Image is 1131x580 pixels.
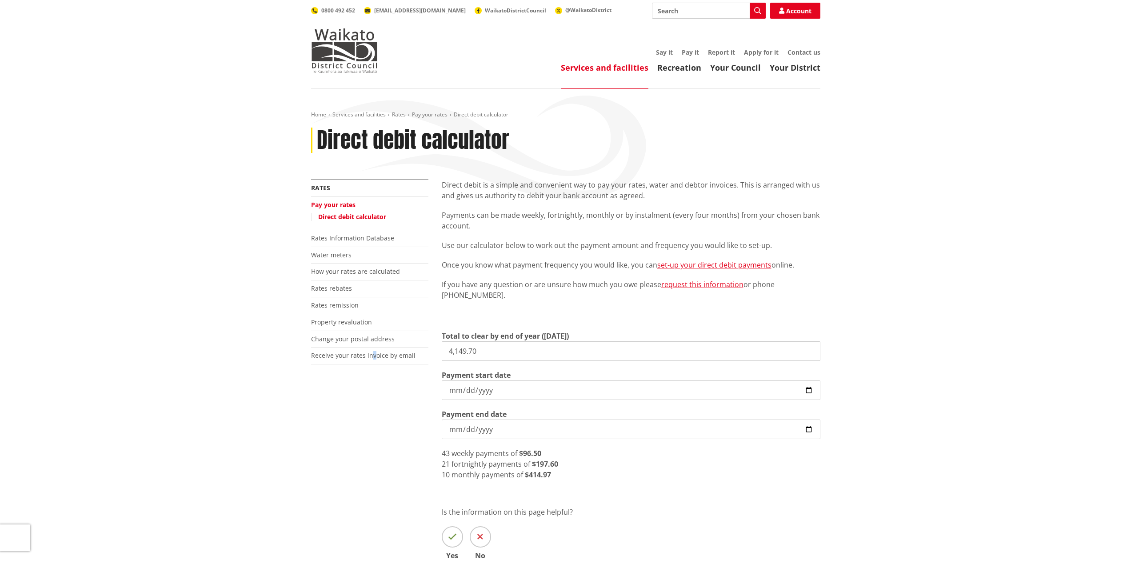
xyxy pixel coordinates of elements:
[311,200,356,209] a: Pay your rates
[311,7,355,14] a: 0800 492 452
[657,260,771,270] a: set-up your direct debit payments
[442,507,820,517] p: Is the information on this page helpful?
[317,128,509,153] h1: Direct debit calculator
[318,212,386,221] a: Direct debit calculator
[561,62,648,73] a: Services and facilities
[710,62,761,73] a: Your Council
[311,335,395,343] a: Change your postal address
[787,48,820,56] a: Contact us
[656,48,673,56] a: Say it
[770,62,820,73] a: Your District
[708,48,735,56] a: Report it
[311,251,352,259] a: Water meters
[442,370,511,380] label: Payment start date
[442,240,820,251] p: Use our calculator below to work out the payment amount and frequency you would like to set-up.
[311,351,416,360] a: Receive your rates invoice by email
[311,318,372,326] a: Property revaluation
[442,260,820,270] p: Once you know what payment frequency you would like, you can online.
[452,470,523,480] span: monthly payments of
[321,7,355,14] span: 0800 492 452
[392,111,406,118] a: Rates
[555,6,611,14] a: @WaikatoDistrict
[770,3,820,19] a: Account
[661,280,743,289] a: request this information
[1090,543,1122,575] iframe: Messenger Launcher
[311,267,400,276] a: How your rates are calculated
[485,7,546,14] span: WaikatoDistrictCouncil
[311,111,820,119] nav: breadcrumb
[311,111,326,118] a: Home
[442,331,569,341] label: Total to clear by end of year ([DATE])
[452,459,530,469] span: fortnightly payments of
[311,234,394,242] a: Rates Information Database
[525,470,551,480] strong: $414.97
[565,6,611,14] span: @WaikatoDistrict
[311,301,359,309] a: Rates remission
[442,210,820,231] p: Payments can be made weekly, fortnightly, monthly or by instalment (every four months) from your ...
[311,28,378,73] img: Waikato District Council - Te Kaunihera aa Takiwaa o Waikato
[519,448,541,458] strong: $96.50
[470,552,491,559] span: No
[744,48,779,56] a: Apply for it
[682,48,699,56] a: Pay it
[442,409,507,420] label: Payment end date
[374,7,466,14] span: [EMAIL_ADDRESS][DOMAIN_NAME]
[332,111,386,118] a: Services and facilities
[442,180,820,201] p: Direct debit is a simple and convenient way to pay your rates, water and debtor invoices. This is...
[364,7,466,14] a: [EMAIL_ADDRESS][DOMAIN_NAME]
[442,459,450,469] span: 21
[657,62,701,73] a: Recreation
[442,448,450,458] span: 43
[311,284,352,292] a: Rates rebates
[475,7,546,14] a: WaikatoDistrictCouncil
[412,111,448,118] a: Pay your rates
[454,111,508,118] span: Direct debit calculator
[652,3,766,19] input: Search input
[311,184,330,192] a: Rates
[442,552,463,559] span: Yes
[442,470,450,480] span: 10
[452,448,517,458] span: weekly payments of
[532,459,558,469] strong: $197.60
[442,279,820,300] p: If you have any question or are unsure how much you owe please or phone [PHONE_NUMBER].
